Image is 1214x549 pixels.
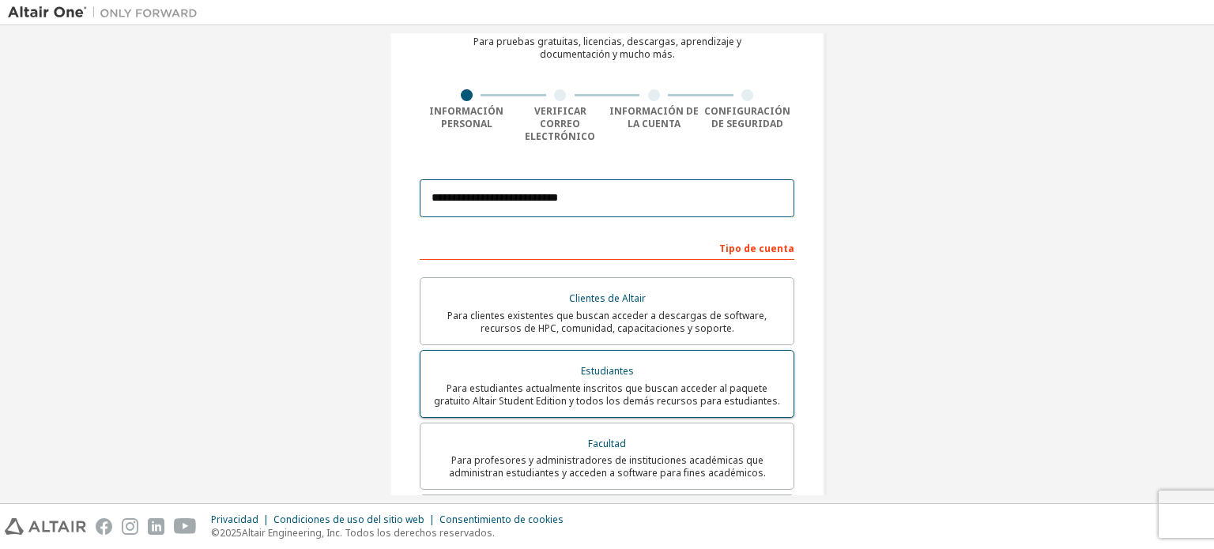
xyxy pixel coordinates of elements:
font: Privacidad [211,513,258,526]
font: Condiciones de uso del sitio web [273,513,424,526]
font: Clientes de Altair [569,291,646,305]
font: Tipo de cuenta [719,242,794,255]
img: altair_logo.svg [5,518,86,535]
font: documentación y mucho más. [540,47,675,61]
font: Verificar correo electrónico [525,104,595,143]
font: 2025 [220,526,242,540]
img: linkedin.svg [148,518,164,535]
img: Altair Uno [8,5,205,21]
font: Para clientes existentes que buscan acceder a descargas de software, recursos de HPC, comunidad, ... [447,309,767,335]
font: Altair Engineering, Inc. Todos los derechos reservados. [242,526,495,540]
font: Para estudiantes actualmente inscritos que buscan acceder al paquete gratuito Altair Student Edit... [434,382,780,408]
font: Estudiantes [581,364,634,378]
img: facebook.svg [96,518,112,535]
font: Facultad [588,437,626,450]
font: Información de la cuenta [609,104,699,130]
font: © [211,526,220,540]
font: Para pruebas gratuitas, licencias, descargas, aprendizaje y [473,35,741,48]
font: Información personal [429,104,503,130]
font: Para profesores y administradores de instituciones académicas que administran estudiantes y acced... [449,453,766,479]
img: instagram.svg [122,518,138,535]
font: Configuración de seguridad [704,104,790,130]
img: youtube.svg [174,518,197,535]
font: Consentimiento de cookies [439,513,564,526]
